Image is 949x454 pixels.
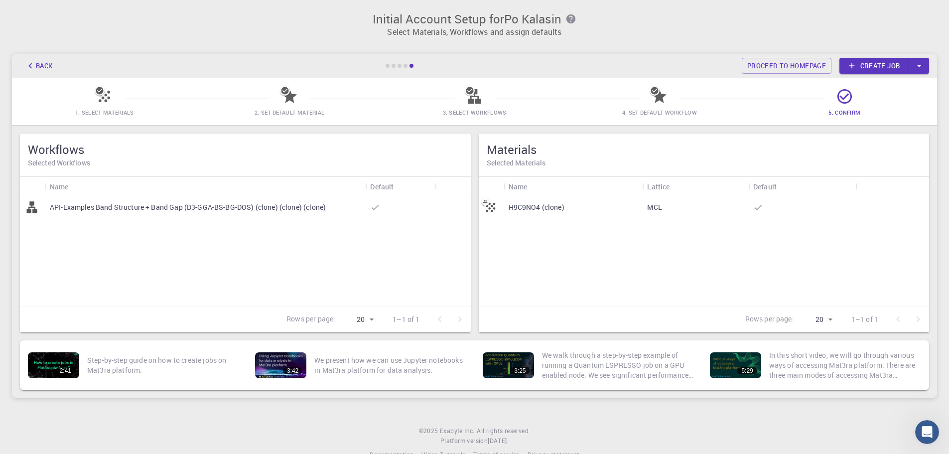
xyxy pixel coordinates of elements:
[255,109,324,116] span: 2. Set Default Material
[87,355,239,375] p: Step-by-step guide on how to create jobs on Mat3ra platform.
[286,314,335,325] p: Rows per page:
[20,7,56,16] span: Support
[670,178,685,194] button: Sort
[839,58,909,74] a: Create job
[798,312,835,327] div: 20
[527,178,543,194] button: Sort
[745,314,794,325] p: Rows per page:
[642,177,748,196] div: Lattice
[28,157,463,168] h6: Selected Workflows
[339,312,377,327] div: 20
[370,177,394,196] div: Default
[706,344,925,386] a: 5:29In this short video, we will go through various ways of accessing Mat3ra platform. There are ...
[24,344,243,386] a: 2:41Step-by-step guide on how to create jobs on Mat3ra platform.
[393,314,419,324] p: 1–1 of 1
[647,202,662,212] p: MCL
[50,202,326,212] p: API-Examples Band Structure + Band Gap (D3-GGA-BS-BG-DOS) (clone) (clone) (clone)
[365,177,435,196] div: Default
[504,177,643,196] div: Name
[542,350,694,380] p: We walk through a step-by-step example of running a Quantum ESPRESSO job on a GPU enabled node. W...
[748,177,856,196] div: Default
[851,314,878,324] p: 1–1 of 1
[18,26,931,38] p: Select Materials, Workflows and assign defaults
[479,177,504,196] div: Icon
[20,177,45,196] div: Icon
[488,437,509,445] span: [DATE] .
[488,436,509,446] a: [DATE].
[28,142,463,157] h5: Workflows
[509,202,564,212] p: H9C9NO4 (clone)
[251,344,470,386] a: 3:42We present how we can use Jupyter notebooks in Mat3ra platform for data analysis.
[314,355,466,375] p: We present how we can use Jupyter notebooks in Mat3ra platform for data analysis.
[487,157,922,168] h6: Selected Materials
[509,177,528,196] div: Name
[769,350,921,380] p: In this short video, we will go through various ways of accessing Mat3ra platform. There are thre...
[75,109,134,116] span: 1. Select Materials
[440,436,488,446] span: Platform version
[45,177,365,196] div: Name
[487,142,922,157] h5: Materials
[419,426,440,436] span: © 2025
[50,177,69,196] div: Name
[777,178,793,194] button: Sort
[622,109,697,116] span: 4. Set Default Workflow
[56,367,75,374] div: 2:41
[647,177,670,196] div: Lattice
[915,420,939,444] iframe: Intercom live chat
[394,178,410,194] button: Sort
[18,12,931,26] h3: Initial Account Setup for Po Kalasin
[479,344,698,386] a: 3:25We walk through a step-by-step example of running a Quantum ESPRESSO job on a GPU enabled nod...
[828,109,860,116] span: 5. Confirm
[477,426,530,436] span: All rights reserved.
[753,177,777,196] div: Default
[737,367,757,374] div: 5:29
[742,58,831,74] a: Proceed to homepage
[283,367,302,374] div: 3:42
[443,109,507,116] span: 3. Select Workflows
[440,426,475,436] a: Exabyte Inc.
[69,178,85,194] button: Sort
[20,58,58,74] button: Back
[510,367,530,374] div: 3:25
[440,427,475,435] span: Exabyte Inc.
